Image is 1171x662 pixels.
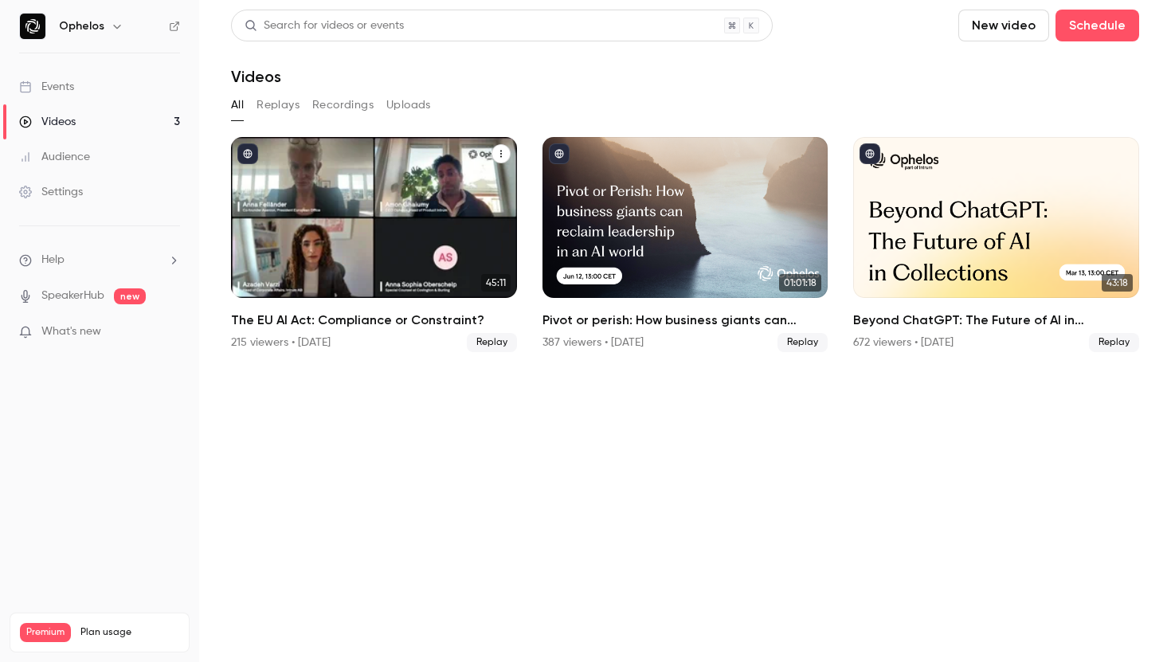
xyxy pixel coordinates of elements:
[860,143,880,164] button: published
[779,274,821,292] span: 01:01:18
[20,14,45,39] img: Ophelos
[481,274,511,292] span: 45:11
[542,311,828,330] h2: Pivot or perish: How business giants can reclaim leadership in an AI world
[549,143,570,164] button: published
[19,114,76,130] div: Videos
[80,626,179,639] span: Plan usage
[542,335,644,351] div: 387 viewers • [DATE]
[542,137,828,352] a: 01:01:18Pivot or perish: How business giants can reclaim leadership in an AI world387 viewers • [...
[161,325,180,339] iframe: Noticeable Trigger
[958,10,1049,41] button: New video
[41,323,101,340] span: What's new
[245,18,404,34] div: Search for videos or events
[257,92,300,118] button: Replays
[853,137,1139,352] a: 43:18Beyond ChatGPT: The Future of AI in Collections672 viewers • [DATE]Replay
[542,137,828,352] li: Pivot or perish: How business giants can reclaim leadership in an AI world
[59,18,104,34] h6: Ophelos
[19,184,83,200] div: Settings
[41,252,65,268] span: Help
[231,137,517,352] li: The EU AI Act: Compliance or Constraint?
[231,311,517,330] h2: The EU AI Act: Compliance or Constraint?
[19,252,180,268] li: help-dropdown-opener
[20,623,71,642] span: Premium
[231,92,244,118] button: All
[19,79,74,95] div: Events
[312,92,374,118] button: Recordings
[19,149,90,165] div: Audience
[231,67,281,86] h1: Videos
[231,10,1139,652] section: Videos
[853,335,954,351] div: 672 viewers • [DATE]
[1102,274,1133,292] span: 43:18
[777,333,828,352] span: Replay
[1089,333,1139,352] span: Replay
[1055,10,1139,41] button: Schedule
[237,143,258,164] button: published
[231,335,331,351] div: 215 viewers • [DATE]
[467,333,517,352] span: Replay
[41,288,104,304] a: SpeakerHub
[231,137,517,352] a: 45:11The EU AI Act: Compliance or Constraint?215 viewers • [DATE]Replay
[853,137,1139,352] li: Beyond ChatGPT: The Future of AI in Collections
[231,137,1139,352] ul: Videos
[853,311,1139,330] h2: Beyond ChatGPT: The Future of AI in Collections
[114,288,146,304] span: new
[386,92,431,118] button: Uploads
